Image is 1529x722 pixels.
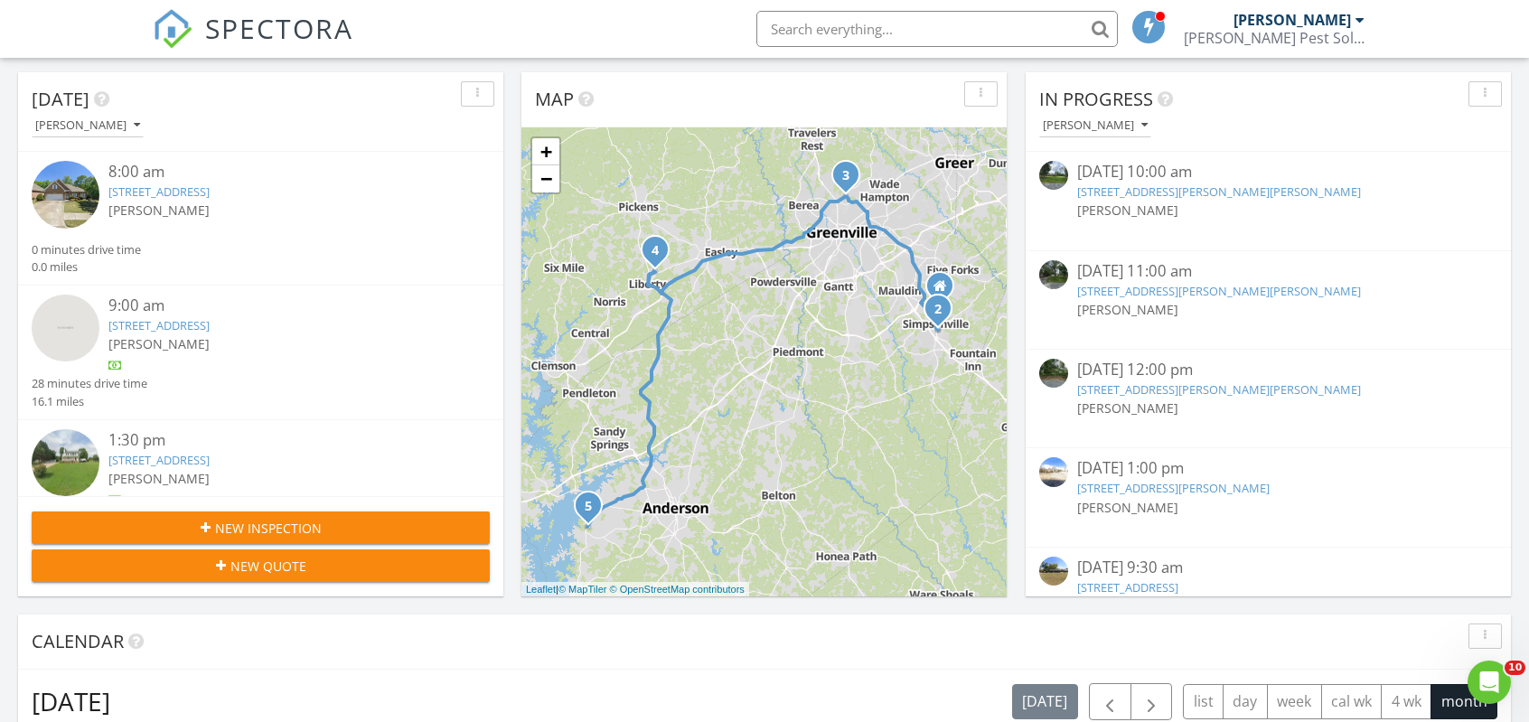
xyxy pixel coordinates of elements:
i: 3 [842,170,849,183]
a: [STREET_ADDRESS] [108,183,210,200]
a: [DATE] 9:30 am [STREET_ADDRESS] [PERSON_NAME] [1039,557,1497,637]
span: New Inspection [215,519,322,538]
a: 1:30 pm [STREET_ADDRESS] [PERSON_NAME] 39 minutes drive time 22.5 miles [32,429,490,545]
div: 18 FARM BROOK WAY, SIMPSONVILLE SC 29681 [940,286,951,296]
a: [DATE] 10:00 am [STREET_ADDRESS][PERSON_NAME][PERSON_NAME] [PERSON_NAME] [1039,161,1497,240]
div: 101 Sundowner Blvd, Anderson, SC 29626 [588,505,599,516]
span: Map [535,87,574,111]
div: 9:00 am [108,295,452,317]
div: 1:30 pm [108,429,452,452]
a: [STREET_ADDRESS][PERSON_NAME][PERSON_NAME] [1077,381,1361,398]
div: [DATE] 12:00 pm [1077,359,1459,381]
div: 0 minutes drive time [32,241,141,258]
div: | [521,582,749,597]
a: © MapTiler [558,584,607,595]
button: list [1183,684,1224,719]
a: © OpenStreetMap contributors [610,584,745,595]
a: [DATE] 11:00 am [STREET_ADDRESS][PERSON_NAME][PERSON_NAME] [PERSON_NAME] [1039,260,1497,340]
span: In Progress [1039,87,1153,111]
button: New Inspection [32,511,490,544]
img: streetview [1039,161,1068,190]
div: 216 Banbury Cir, Simpsonville, SC 29681 [938,308,949,319]
img: streetview [32,295,99,362]
a: [STREET_ADDRESS][PERSON_NAME][PERSON_NAME] [1077,183,1361,200]
a: 9:00 am [STREET_ADDRESS] [PERSON_NAME] 28 minutes drive time 16.1 miles [32,295,490,410]
div: [DATE] 11:00 am [1077,260,1459,283]
input: Search everything... [756,11,1118,47]
button: 4 wk [1381,684,1431,719]
div: [PERSON_NAME] [1043,119,1148,132]
span: Calendar [32,629,124,653]
a: [STREET_ADDRESS] [1077,579,1178,595]
a: [STREET_ADDRESS] [108,452,210,468]
div: [DATE] 10:00 am [1077,161,1459,183]
div: 28 minutes drive time [32,375,147,392]
div: 8:00 am [108,161,452,183]
img: streetview [1039,457,1068,486]
div: [DATE] 9:30 am [1077,557,1459,579]
img: The Best Home Inspection Software - Spectora [153,9,192,49]
button: day [1223,684,1268,719]
span: [DATE] [32,87,89,111]
button: week [1267,684,1322,719]
div: 508 Hillandale Rd, Liberty, SC 29657 [655,249,666,260]
div: 16.1 miles [32,393,147,410]
span: [PERSON_NAME] [1077,499,1178,516]
a: Zoom out [532,165,559,192]
button: [DATE] [1012,684,1078,719]
h2: [DATE] [32,683,110,719]
a: 8:00 am [STREET_ADDRESS] [PERSON_NAME] 0 minutes drive time 0.0 miles [32,161,490,276]
button: [PERSON_NAME] [32,114,144,138]
span: SPECTORA [205,9,353,47]
span: [PERSON_NAME] [1077,399,1178,417]
i: 4 [652,245,659,258]
img: streetview [1039,260,1068,289]
button: [PERSON_NAME] [1039,114,1151,138]
button: Next month [1130,683,1173,720]
i: 5 [585,501,592,513]
button: cal wk [1321,684,1383,719]
a: [STREET_ADDRESS][PERSON_NAME][PERSON_NAME] [1077,283,1361,299]
span: New Quote [230,557,306,576]
img: streetview [1039,557,1068,586]
button: month [1431,684,1497,719]
div: [PERSON_NAME] [35,119,140,132]
div: 112 Siena Dr, Greenville, SC 29609 [846,174,857,185]
a: SPECTORA [153,24,353,62]
a: Leaflet [526,584,556,595]
span: [PERSON_NAME] [1077,301,1178,318]
div: Bryant Pest Solutions, LLC [1184,29,1365,47]
span: 10 [1505,661,1525,675]
a: [DATE] 1:00 pm [STREET_ADDRESS][PERSON_NAME] [PERSON_NAME] [1039,457,1497,537]
span: [PERSON_NAME] [108,470,210,487]
div: [DATE] 1:00 pm [1077,457,1459,480]
a: Zoom in [532,138,559,165]
a: [DATE] 12:00 pm [STREET_ADDRESS][PERSON_NAME][PERSON_NAME] [PERSON_NAME] [1039,359,1497,438]
button: Previous month [1089,683,1131,720]
i: 2 [934,304,942,316]
iframe: Intercom live chat [1468,661,1511,704]
div: [PERSON_NAME] [1234,11,1351,29]
img: streetview [1039,359,1068,388]
img: streetview [32,429,99,497]
span: [PERSON_NAME] [108,335,210,352]
a: [STREET_ADDRESS] [108,317,210,333]
span: [PERSON_NAME] [1077,202,1178,219]
button: New Quote [32,549,490,582]
div: 0.0 miles [32,258,141,276]
span: [PERSON_NAME] [108,202,210,219]
a: [STREET_ADDRESS][PERSON_NAME] [1077,480,1270,496]
img: streetview [32,161,99,229]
